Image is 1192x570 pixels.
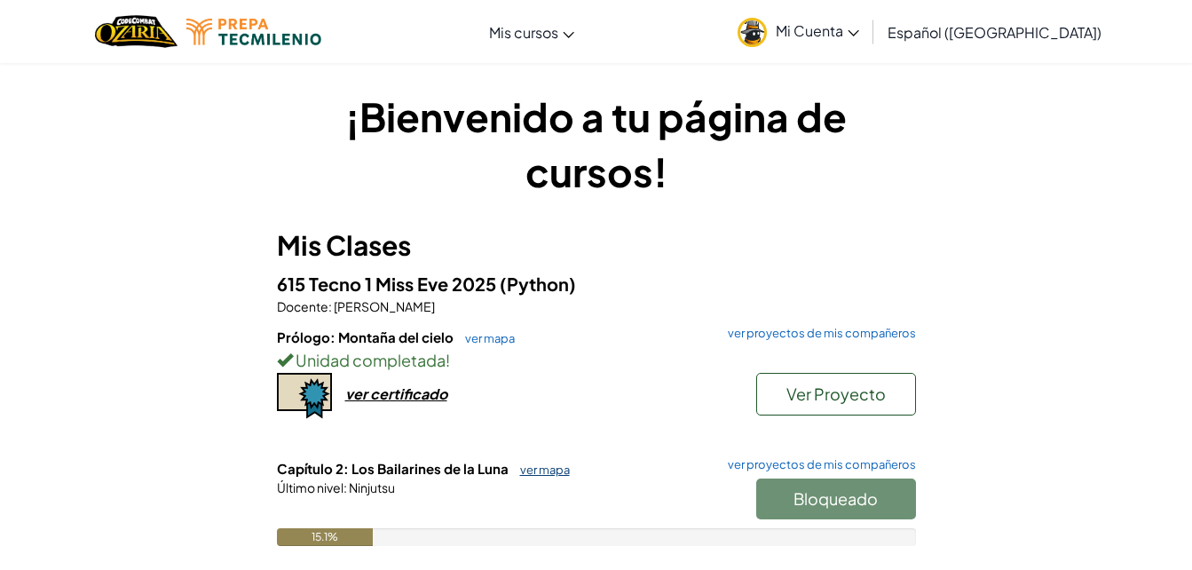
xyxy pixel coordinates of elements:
[277,226,916,265] h3: Mis Clases
[277,373,332,419] img: certificate-icon.png
[729,4,868,59] a: Mi Cuenta
[347,479,395,495] span: Ninjutsu
[277,460,511,477] span: Capítulo 2: Los Bailarines de la Luna
[888,23,1101,42] span: Español ([GEOGRAPHIC_DATA])
[719,328,916,339] a: ver proyectos de mis compañeros
[511,463,570,477] a: ver mapa
[756,373,916,416] button: Ver Proyecto
[328,298,332,314] span: :
[456,331,515,345] a: ver mapa
[776,21,859,40] span: Mi Cuenta
[500,273,576,295] span: (Python)
[343,479,347,495] span: :
[879,8,1110,56] a: Español ([GEOGRAPHIC_DATA])
[345,384,447,403] div: ver certificado
[489,23,558,42] span: Mis cursos
[277,329,456,345] span: Prólogo: Montaña del cielo
[480,8,583,56] a: Mis cursos
[277,298,328,314] span: Docente
[277,89,916,199] h1: ¡Bienvenido a tu página de cursos!
[186,19,321,45] img: Tecmilenio logo
[277,273,500,295] span: 615 Tecno 1 Miss Eve 2025
[738,18,767,47] img: avatar
[446,350,450,370] span: !
[293,350,446,370] span: Unidad completada
[95,13,178,50] a: Ozaria by CodeCombat logo
[719,459,916,471] a: ver proyectos de mis compañeros
[786,384,886,404] span: Ver Proyecto
[95,13,178,50] img: Home
[332,298,435,314] span: [PERSON_NAME]
[277,479,343,495] span: Último nivel
[277,528,374,546] div: 15.1%
[277,384,447,403] a: ver certificado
